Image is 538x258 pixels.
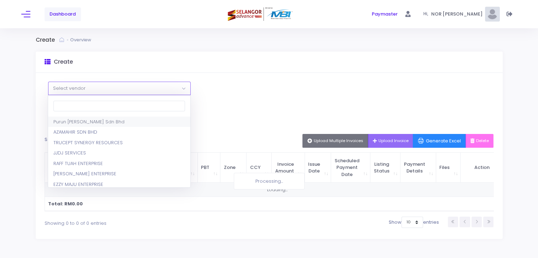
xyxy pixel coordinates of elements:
th: Invoice Amount: activate to sort column ascending [272,153,305,183]
th: Action: activate to sort column ascending [461,153,510,183]
span: Select vendor [53,85,86,92]
th: CCY: activate to sort column ascending [247,153,272,183]
a: Overview [70,36,93,43]
th: PBT: activate to sort column ascending [198,153,221,183]
li: [PERSON_NAME] ENTERPRISE [48,169,190,179]
td: Loading... [45,183,510,197]
span: Upload Multiple Invoices [307,138,363,143]
span: Delete [470,138,489,143]
th: Files: activate to sort column ascending [436,153,461,183]
li: JJDJ SERVICES [48,148,190,158]
th: Zone: activate to sort column ascending [220,153,247,183]
span: Dashboard [50,11,76,18]
h3: Create [36,37,59,43]
a: Dashboard [45,7,81,21]
button: Upload Multiple Invoices [302,134,368,147]
th: Total: RM [45,197,506,211]
label: Show entries [389,217,439,228]
li: Purun [PERSON_NAME] Sdn Bhd [48,117,190,127]
button: Delete [465,134,494,147]
h3: Create [54,59,73,65]
span: 0.00 [72,200,83,207]
span: Upload Invoice [373,138,409,143]
button: Generate Excel [413,134,466,147]
th: Scheduled Payment Date: activate to sort column ascending [331,153,370,183]
span: Generate Excel [418,137,461,144]
label: Search: [45,134,154,145]
th: Listing Status: activate to sort column ascending [370,153,400,183]
th: Payment Details: activate to sort column ascending [400,153,436,183]
li: AZAMAHIR SDN BHD [48,127,190,137]
div: Processing... [234,173,305,190]
li: EZZY MAJU ENTERPRISE [48,179,190,190]
li: RAFF TUAH ENTERPRISE [48,158,190,169]
img: Logo [228,7,294,21]
div: Showing 0 to 0 of 0 entries [45,216,228,227]
th: Issue Date: activate to sort column ascending [305,153,331,183]
span: NOR [PERSON_NAME] [431,11,485,18]
select: Showentries [401,217,423,228]
img: Pic [485,7,500,22]
li: TRUCEPT SYNERGY RESOURCES [48,137,190,148]
span: Paymaster [372,11,398,18]
span: Hi, [423,11,431,17]
button: Upload Invoice [368,134,413,147]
